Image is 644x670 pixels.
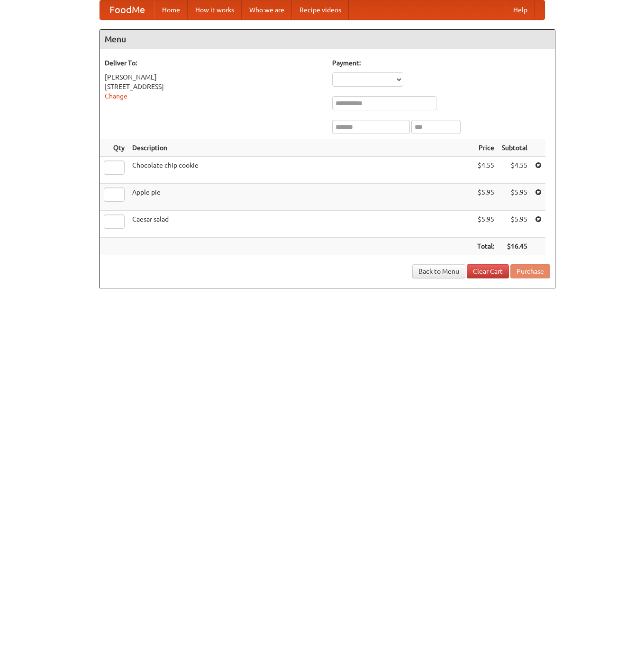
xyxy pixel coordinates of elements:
[473,184,498,211] td: $5.95
[105,92,127,100] a: Change
[332,58,550,68] h5: Payment:
[128,157,473,184] td: Chocolate chip cookie
[105,82,323,91] div: [STREET_ADDRESS]
[498,157,531,184] td: $4.55
[128,184,473,211] td: Apple pie
[242,0,292,19] a: Who we are
[100,0,154,19] a: FoodMe
[473,211,498,238] td: $5.95
[105,72,323,82] div: [PERSON_NAME]
[506,0,535,19] a: Help
[412,264,465,278] a: Back to Menu
[510,264,550,278] button: Purchase
[498,139,531,157] th: Subtotal
[188,0,242,19] a: How it works
[498,238,531,255] th: $16.45
[498,211,531,238] td: $5.95
[467,264,509,278] a: Clear Cart
[105,58,323,68] h5: Deliver To:
[100,139,128,157] th: Qty
[100,30,555,49] h4: Menu
[154,0,188,19] a: Home
[128,139,473,157] th: Description
[498,184,531,211] td: $5.95
[473,238,498,255] th: Total:
[473,157,498,184] td: $4.55
[473,139,498,157] th: Price
[292,0,349,19] a: Recipe videos
[128,211,473,238] td: Caesar salad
